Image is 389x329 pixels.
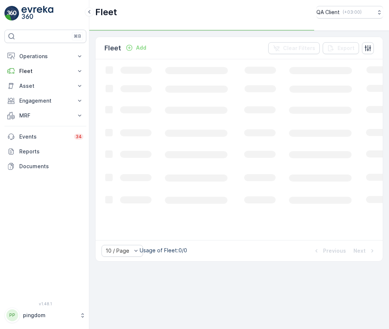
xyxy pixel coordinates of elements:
[104,43,121,53] p: Fleet
[338,44,355,52] p: Export
[323,42,359,54] button: Export
[353,246,377,255] button: Next
[23,312,76,319] p: pingdom
[74,33,81,39] p: ⌘B
[19,163,83,170] p: Documents
[283,44,315,52] p: Clear Filters
[4,129,86,144] a: Events34
[4,49,86,64] button: Operations
[4,159,86,174] a: Documents
[19,82,72,90] p: Asset
[95,6,117,18] p: Fleet
[268,42,320,54] button: Clear Filters
[323,247,346,255] p: Previous
[123,43,149,52] button: Add
[140,247,187,254] p: Usage of Fleet : 0/0
[21,6,53,21] img: logo_light-DOdMpM7g.png
[19,148,83,155] p: Reports
[4,64,86,79] button: Fleet
[4,6,19,21] img: logo
[4,108,86,123] button: MRF
[343,9,362,15] p: ( +03:00 )
[4,308,86,323] button: PPpingdom
[19,97,72,104] p: Engagement
[353,247,366,255] p: Next
[4,93,86,108] button: Engagement
[19,67,72,75] p: Fleet
[136,44,146,51] p: Add
[316,9,340,16] p: QA Client
[19,112,72,119] p: MRF
[76,134,82,140] p: 34
[4,144,86,159] a: Reports
[19,133,70,140] p: Events
[312,246,347,255] button: Previous
[4,302,86,306] span: v 1.48.1
[6,309,18,321] div: PP
[4,79,86,93] button: Asset
[316,6,383,19] button: QA Client(+03:00)
[19,53,72,60] p: Operations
